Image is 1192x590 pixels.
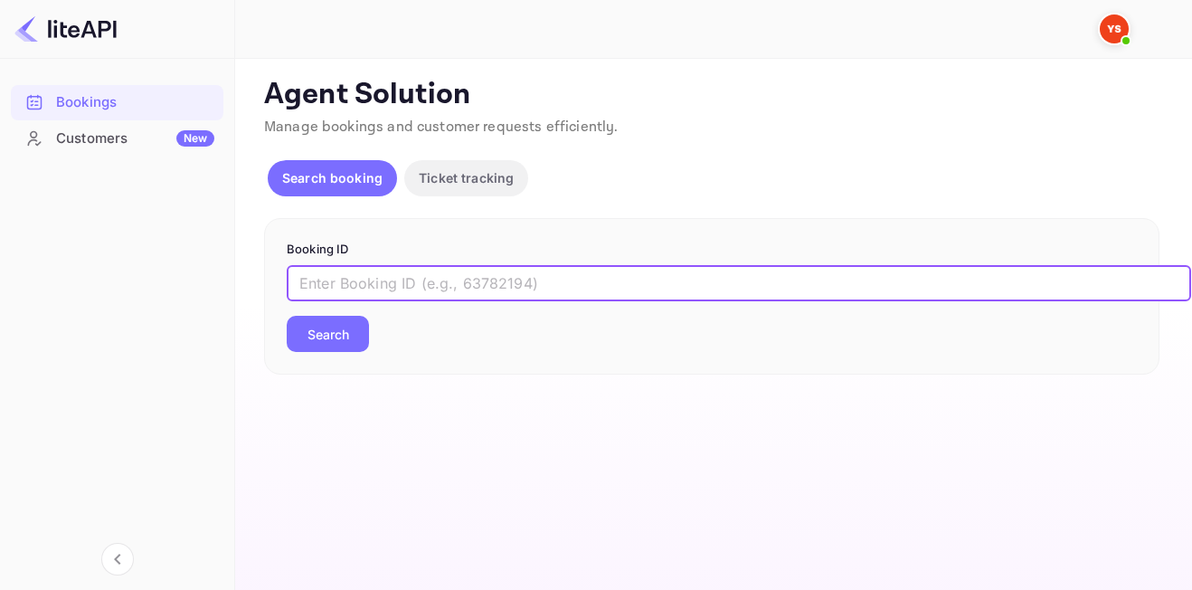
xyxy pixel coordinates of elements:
[14,14,117,43] img: LiteAPI logo
[287,265,1191,301] input: Enter Booking ID (e.g., 63782194)
[56,92,214,113] div: Bookings
[1100,14,1129,43] img: Yandex Support
[11,85,223,119] a: Bookings
[101,543,134,576] button: Collapse navigation
[176,130,214,147] div: New
[419,168,514,187] p: Ticket tracking
[287,316,369,352] button: Search
[287,241,1137,259] p: Booking ID
[264,118,619,137] span: Manage bookings and customer requests efficiently.
[11,85,223,120] div: Bookings
[11,121,223,157] div: CustomersNew
[56,128,214,149] div: Customers
[282,168,383,187] p: Search booking
[264,77,1159,113] p: Agent Solution
[11,121,223,155] a: CustomersNew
